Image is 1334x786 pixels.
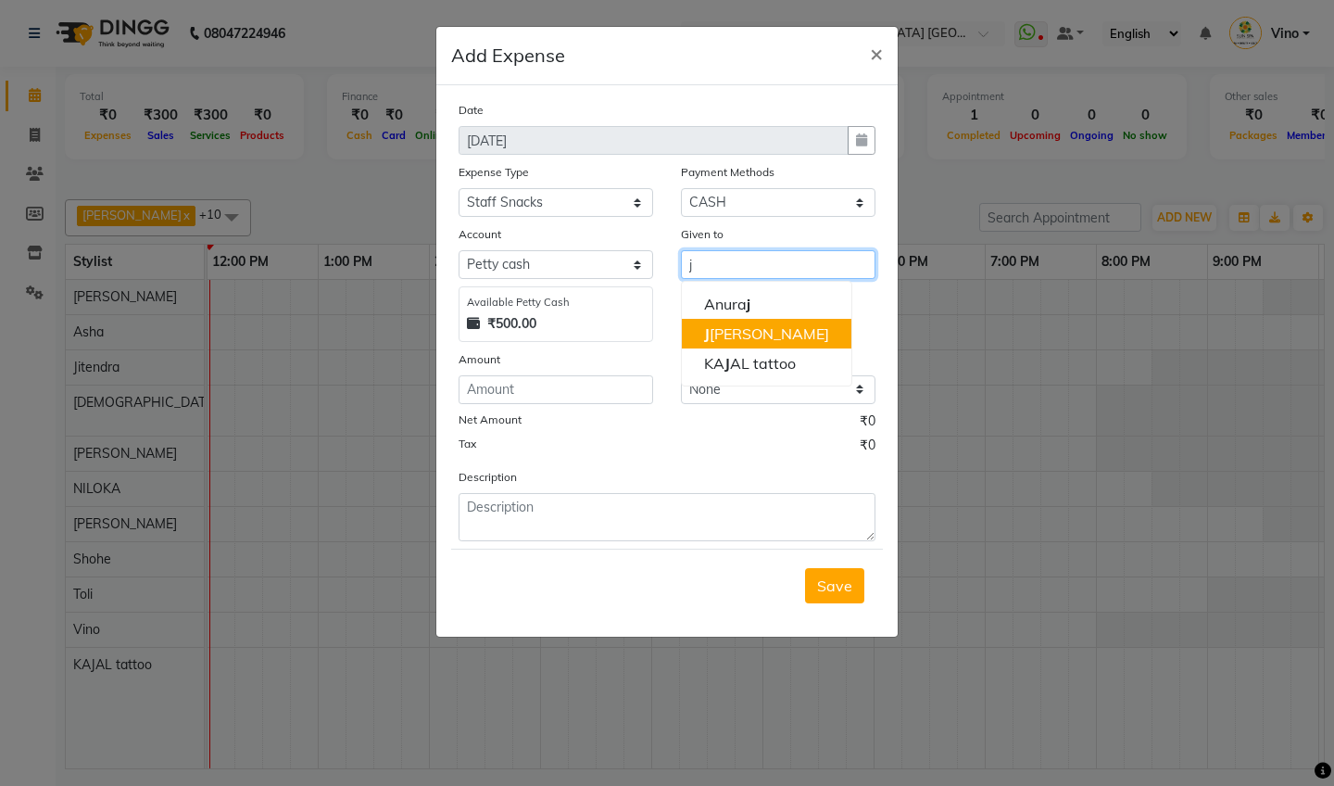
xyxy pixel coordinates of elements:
[487,314,536,334] strong: ₹500.00
[860,412,875,436] span: ₹0
[681,164,774,181] label: Payment Methods
[860,436,875,460] span: ₹0
[467,295,645,311] div: Available Petty Cash
[704,295,750,313] ngb-highlight: Anura
[704,324,710,343] span: J
[459,436,476,452] label: Tax
[817,577,852,595] span: Save
[459,375,653,404] input: Amount
[805,568,864,603] button: Save
[681,226,724,243] label: Given to
[459,412,522,428] label: Net Amount
[459,164,529,181] label: Expense Type
[459,469,517,486] label: Description
[747,295,750,313] span: j
[704,354,796,373] ngb-highlight: KA AL tattoo
[724,354,730,373] span: J
[459,226,501,243] label: Account
[451,42,565,70] h5: Add Expense
[459,102,484,119] label: Date
[459,351,500,368] label: Amount
[870,39,883,67] span: ×
[704,324,829,343] ngb-highlight: [PERSON_NAME]
[855,27,898,79] button: Close
[681,250,875,279] input: Given to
